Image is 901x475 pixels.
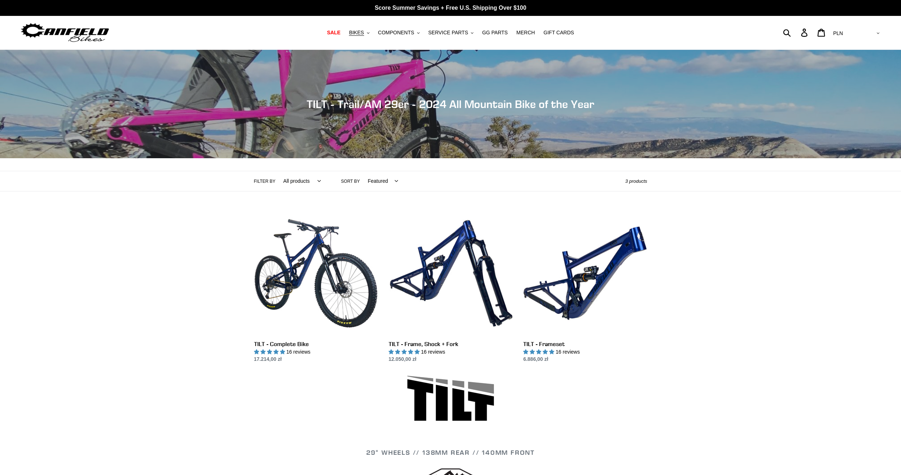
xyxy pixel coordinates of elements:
span: TILT - Trail/AM 29er - 2024 All Mountain Bike of the Year [307,98,594,111]
label: Sort by [341,178,360,185]
span: GIFT CARDS [543,30,574,36]
span: COMPONENTS [378,30,414,36]
span: BIKES [349,30,364,36]
button: SERVICE PARTS [425,28,477,38]
input: Search [787,25,805,40]
button: BIKES [345,28,373,38]
span: GG PARTS [482,30,508,36]
span: 3 products [625,178,647,184]
span: MERCH [516,30,535,36]
a: GG PARTS [478,28,511,38]
a: SALE [323,28,344,38]
label: Filter by [254,178,276,185]
span: SALE [327,30,340,36]
a: GIFT CARDS [540,28,578,38]
span: 29" WHEELS // 138mm REAR // 140mm FRONT [366,448,535,457]
img: Canfield Bikes [20,21,110,44]
button: COMPONENTS [375,28,423,38]
span: SERVICE PARTS [428,30,468,36]
a: MERCH [513,28,538,38]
